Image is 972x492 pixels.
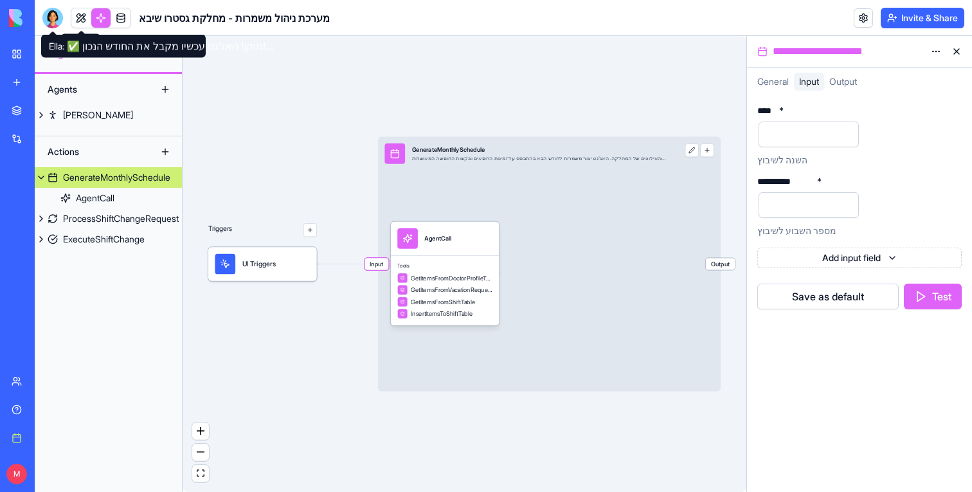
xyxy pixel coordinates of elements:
[412,145,667,154] div: GenerateMonthlySchedule
[799,76,819,87] span: Input
[881,8,964,28] button: Invite & Share
[9,9,89,27] img: logo
[757,76,789,87] span: General
[35,208,182,229] a: ProcessShiftChangeRequest
[829,76,857,87] span: Output
[378,137,721,392] div: InputGenerateMonthlyScheduleיצירת שיבוץ משמרות חודשי לפי הכללים והאילוצים של המחלקה. האג'נט יצור ...
[63,233,145,246] div: ExecuteShiftChange
[757,248,962,268] button: Add input field
[397,263,492,270] span: Tools
[35,105,182,125] a: [PERSON_NAME]
[63,109,133,122] div: [PERSON_NAME]
[41,79,144,100] div: Agents
[411,309,473,318] span: InsertItemsToShiftTable
[35,188,182,208] a: AgentCall
[61,34,101,52] div: Design
[35,167,182,188] a: GenerateMonthlySchedule
[757,224,962,237] div: מספר השבוע לשיבוץ
[6,464,27,484] span: M
[192,423,209,440] button: zoom in
[41,141,144,162] div: Actions
[208,223,233,237] p: Triggers
[76,192,114,205] div: AgentCall
[139,10,330,26] h1: מערכת ניהול משמרות - מחלקת גסטרו שיבא
[904,284,962,309] button: Test
[706,258,735,269] span: Output
[757,284,899,309] button: Save as default
[757,154,962,167] div: השנה לשיבוץ
[242,259,276,269] span: UI Triggers
[35,229,182,250] a: ExecuteShiftChange
[63,171,170,184] div: GenerateMonthlySchedule
[63,212,179,225] div: ProcessShiftChangeRequest
[424,234,451,242] div: AgentCall
[192,444,209,461] button: zoom out
[412,156,667,163] div: יצירת שיבוץ משמרות חודשי לפי הכללים והאילוצים של המחלקה. האג'נט יצור משמרות לחודש הבא בהתבסס על ז...
[208,196,317,281] div: Triggers
[411,286,492,294] span: GetItemsFromVacationRequestTable
[411,274,492,282] span: GetItemsFromDoctorProfileTable
[364,258,388,269] span: Input
[192,465,209,482] button: fit view
[391,222,500,326] div: AgentCallToolsGetItemsFromDoctorProfileTableGetItemsFromVacationRequestTableGetItemsFromShiftTabl...
[411,298,475,306] span: GetItemsFromShiftTable
[208,247,317,281] div: UI Triggers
